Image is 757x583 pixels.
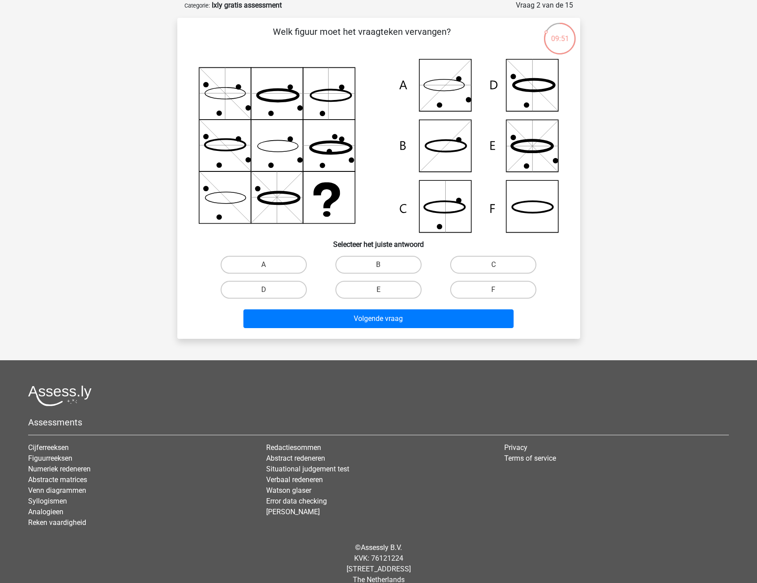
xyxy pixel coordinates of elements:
[28,508,63,516] a: Analogieen
[28,497,67,505] a: Syllogismen
[28,443,69,452] a: Cijferreeksen
[504,454,556,462] a: Terms of service
[266,486,311,495] a: Watson glaser
[243,309,514,328] button: Volgende vraag
[450,281,536,299] label: F
[28,465,91,473] a: Numeriek redeneren
[335,256,422,274] label: B
[28,454,72,462] a: Figuurreeksen
[450,256,536,274] label: C
[28,486,86,495] a: Venn diagrammen
[28,475,87,484] a: Abstracte matrices
[28,417,729,428] h5: Assessments
[266,497,327,505] a: Error data checking
[192,233,566,249] h6: Selecteer het juiste antwoord
[28,518,86,527] a: Reken vaardigheid
[221,281,307,299] label: D
[543,22,577,44] div: 09:51
[504,443,527,452] a: Privacy
[266,475,323,484] a: Verbaal redeneren
[266,508,320,516] a: [PERSON_NAME]
[221,256,307,274] label: A
[335,281,422,299] label: E
[192,25,532,52] p: Welk figuur moet het vraagteken vervangen?
[266,454,325,462] a: Abstract redeneren
[28,385,92,406] img: Assessly logo
[266,465,349,473] a: Situational judgement test
[184,2,210,9] small: Categorie:
[266,443,321,452] a: Redactiesommen
[361,543,402,552] a: Assessly B.V.
[212,1,282,9] strong: Ixly gratis assessment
